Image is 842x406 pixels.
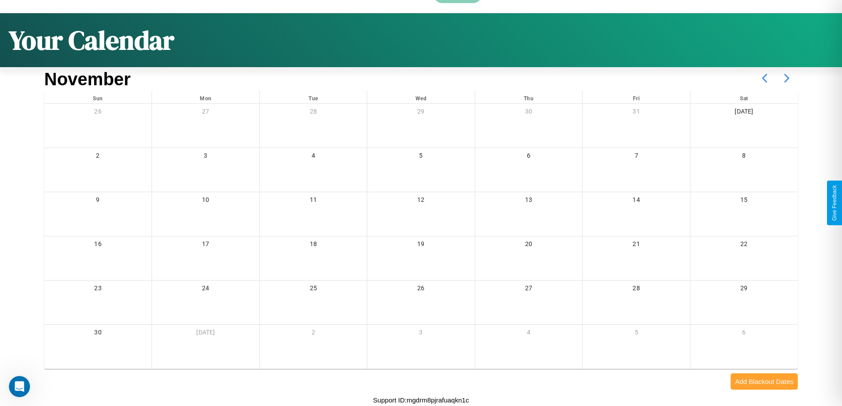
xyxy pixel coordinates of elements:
[152,192,259,210] div: 10
[475,236,583,254] div: 20
[475,281,583,299] div: 27
[367,281,475,299] div: 26
[260,104,367,122] div: 28
[44,69,131,89] h2: November
[690,236,798,254] div: 22
[690,325,798,343] div: 6
[44,236,152,254] div: 16
[44,192,152,210] div: 9
[260,281,367,299] div: 25
[367,91,475,103] div: Wed
[44,281,152,299] div: 23
[367,192,475,210] div: 12
[831,185,838,221] div: Give Feedback
[367,325,475,343] div: 3
[44,148,152,166] div: 2
[475,325,583,343] div: 4
[260,148,367,166] div: 4
[475,148,583,166] div: 6
[367,236,475,254] div: 19
[152,281,259,299] div: 24
[44,104,152,122] div: 26
[373,394,469,406] p: Support ID: mgdrm8pjrafuaqkn1c
[583,236,690,254] div: 21
[9,376,30,397] iframe: Intercom live chat
[260,325,367,343] div: 2
[367,148,475,166] div: 5
[690,91,798,103] div: Sat
[260,192,367,210] div: 11
[690,148,798,166] div: 8
[152,91,259,103] div: Mon
[475,91,583,103] div: Thu
[475,104,583,122] div: 30
[583,192,690,210] div: 14
[583,148,690,166] div: 7
[260,236,367,254] div: 18
[152,325,259,343] div: [DATE]
[731,373,798,390] button: Add Blackout Dates
[9,22,174,58] h1: Your Calendar
[583,104,690,122] div: 31
[583,325,690,343] div: 5
[475,192,583,210] div: 13
[690,104,798,122] div: [DATE]
[583,281,690,299] div: 28
[690,192,798,210] div: 15
[152,148,259,166] div: 3
[260,91,367,103] div: Tue
[152,236,259,254] div: 17
[583,91,690,103] div: Fri
[690,281,798,299] div: 29
[44,325,152,343] div: 30
[367,104,475,122] div: 29
[152,104,259,122] div: 27
[44,91,152,103] div: Sun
